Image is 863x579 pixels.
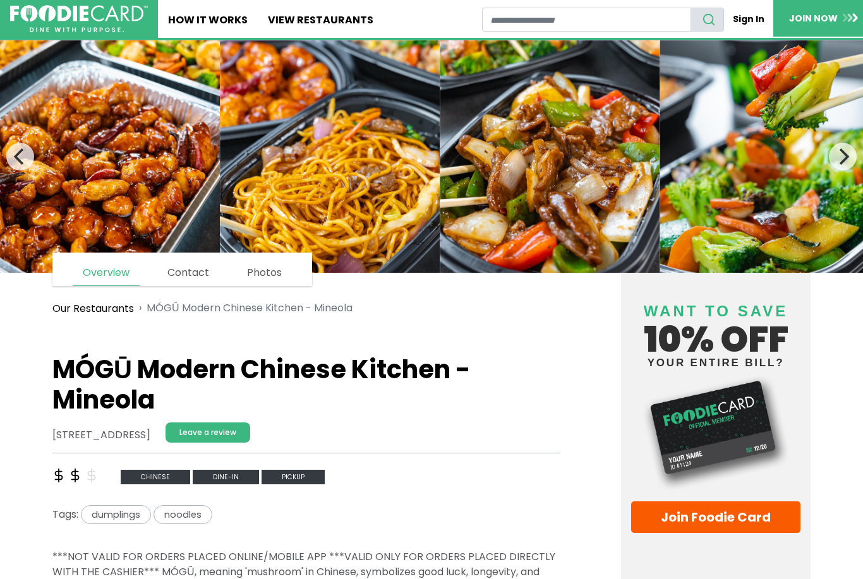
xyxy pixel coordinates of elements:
small: your entire bill? [631,357,800,368]
span: dumplings [81,505,151,525]
a: Dine-in [193,469,262,483]
img: Foodie Card [631,374,800,491]
li: MÓGŪ Modern Chinese Kitchen - Mineola [134,301,353,316]
a: chinese [121,469,193,483]
h4: 10% off [631,287,800,368]
a: Photos [237,260,292,285]
a: Overview [73,260,140,286]
a: Leave a review [166,422,250,443]
h1: MÓGŪ Modern Chinese Kitchen - Mineola [52,354,560,415]
a: Our Restaurants [52,301,134,316]
a: dumplings [78,507,154,522]
input: restaurant search [482,8,691,32]
address: [STREET_ADDRESS] [52,427,150,443]
nav: page links [52,253,312,286]
span: Pickup [262,470,325,484]
a: Contact [157,260,219,285]
span: noodles [154,505,212,525]
nav: breadcrumb [52,293,560,324]
span: chinese [121,470,190,484]
span: Want to save [644,302,788,319]
a: noodles [154,507,212,522]
a: Sign In [724,8,773,31]
div: Tags: [52,505,560,530]
button: search [691,8,724,32]
span: Dine-in [193,470,259,484]
a: Join Foodie Card [631,501,800,533]
img: FoodieCard; Eat, Drink, Save, Donate [10,5,148,33]
button: Previous [6,143,34,170]
button: Next [829,143,857,170]
a: Pickup [262,469,325,483]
